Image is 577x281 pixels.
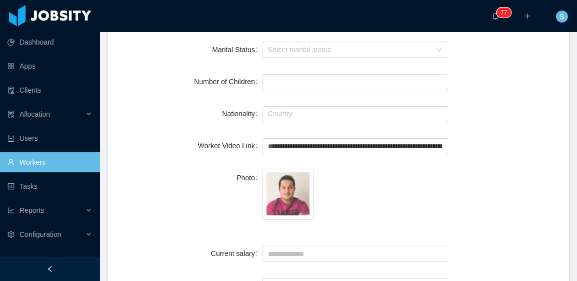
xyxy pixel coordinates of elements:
label: Nationality [222,110,262,118]
span: Reports [20,206,44,214]
i: icon: line-chart [8,207,15,214]
a: icon: pie-chartDashboard [8,32,92,52]
i: icon: down [436,47,442,54]
label: Marital Status [212,46,261,54]
label: Worker Video Link [198,142,262,150]
label: Photo [236,174,261,182]
input: Worker Video Link [262,138,448,154]
a: icon: auditClients [8,80,92,100]
sup: 77 [496,8,511,18]
label: Current salary [211,249,262,257]
i: icon: bell [492,13,499,20]
i: icon: setting [8,231,15,238]
span: Configuration [20,230,61,238]
a: icon: userWorkers [8,152,92,172]
span: S [559,11,564,23]
label: Number of Children [194,78,262,86]
input: Number of Children [262,74,448,90]
p: 7 [504,8,507,18]
i: icon: solution [8,111,15,118]
a: icon: appstoreApps [8,56,92,76]
p: 7 [500,8,504,18]
i: icon: plus [524,13,531,20]
input: Current salary [262,246,448,262]
a: icon: profileTasks [8,176,92,196]
a: icon: robotUsers [8,128,92,148]
span: Allocation [20,110,50,118]
div: Select marital status [268,45,431,55]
